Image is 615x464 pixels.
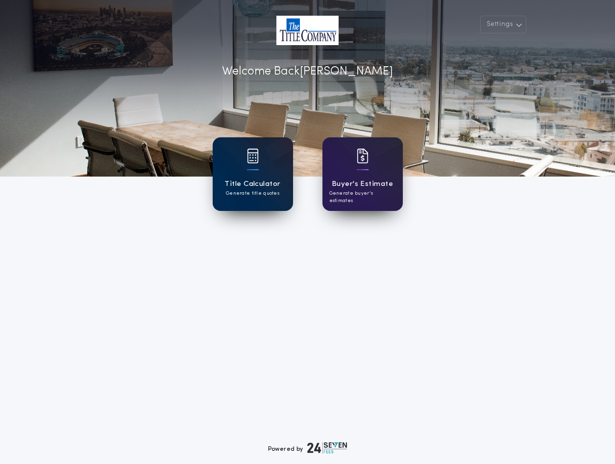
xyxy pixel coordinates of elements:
[276,16,339,45] img: account-logo
[329,190,396,205] p: Generate buyer's estimates
[332,179,393,190] h1: Buyer's Estimate
[222,63,393,80] p: Welcome Back [PERSON_NAME]
[307,442,347,454] img: logo
[322,137,403,211] a: card iconBuyer's EstimateGenerate buyer's estimates
[268,442,347,454] div: Powered by
[480,16,526,33] button: Settings
[247,149,259,163] img: card icon
[224,179,280,190] h1: Title Calculator
[357,149,369,163] img: card icon
[226,190,279,197] p: Generate title quotes
[213,137,293,211] a: card iconTitle CalculatorGenerate title quotes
